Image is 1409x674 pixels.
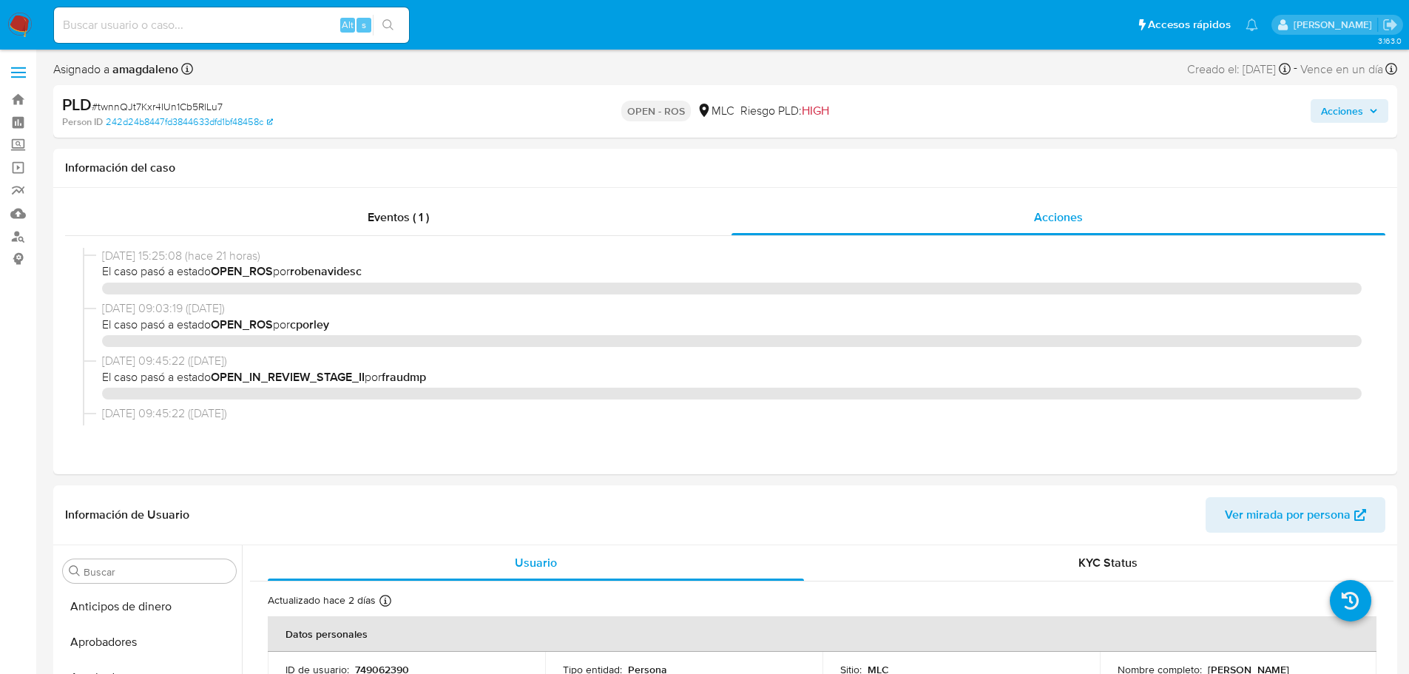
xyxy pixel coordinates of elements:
span: Accesos rápidos [1148,17,1231,33]
span: KYC Status [1078,554,1138,571]
a: Notificaciones [1246,18,1258,31]
button: Buscar [69,565,81,577]
b: PLD [62,92,92,116]
span: Riesgo PLD: [740,103,829,119]
b: amagdaleno [109,61,178,78]
button: Acciones [1311,99,1388,123]
span: Alt [342,18,354,32]
h1: Información del caso [65,161,1385,175]
p: Actualizado hace 2 días [268,593,376,607]
div: MLC [697,103,734,119]
button: search-icon [373,15,403,36]
th: Datos personales [268,616,1376,652]
a: Salir [1382,17,1398,33]
span: Eventos ( 1 ) [368,209,429,226]
span: Ver mirada por persona [1225,497,1351,533]
b: Person ID [62,115,103,129]
div: Creado el: [DATE] [1187,59,1291,79]
span: HIGH [802,102,829,119]
button: Anticipos de dinero [57,589,242,624]
span: Acciones [1034,209,1083,226]
input: Buscar [84,565,230,579]
a: 242d24b8447fd3844633dfd1bf48458c [106,115,273,129]
span: Asignado a [53,61,178,78]
p: aline.magdaleno@mercadolibre.com [1294,18,1377,32]
h1: Información de Usuario [65,508,189,522]
p: OPEN - ROS [621,101,691,121]
span: Vence en un día [1300,61,1383,78]
input: Buscar usuario o caso... [54,16,409,35]
button: Ver mirada por persona [1206,497,1385,533]
span: s [362,18,366,32]
span: Usuario [515,554,557,571]
button: Aprobadores [57,624,242,660]
span: - [1294,59,1297,79]
span: # twnnQJt7Kxr4IUn1Cb5RlLu7 [92,99,223,114]
span: Acciones [1321,99,1363,123]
